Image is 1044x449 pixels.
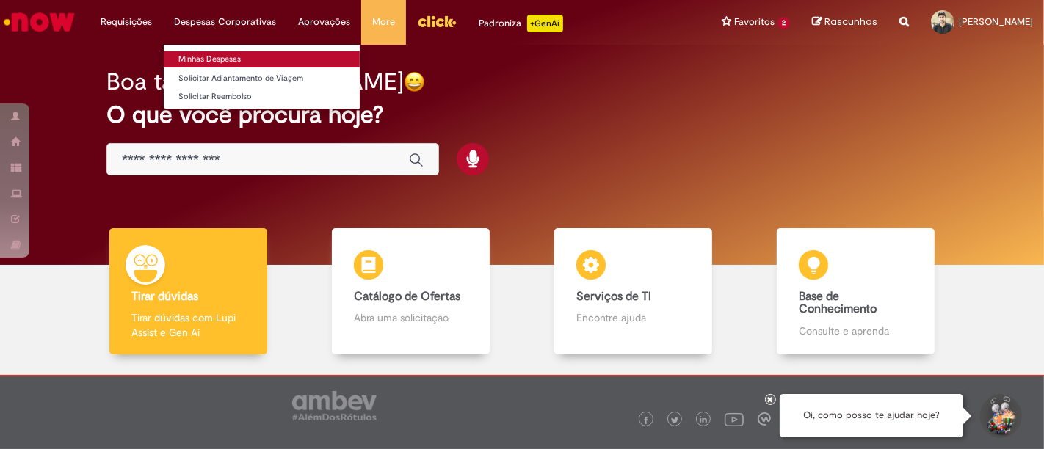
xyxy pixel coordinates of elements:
[522,228,744,355] a: Serviços de TI Encontre ajuda
[671,417,678,424] img: logo_footer_twitter.png
[642,417,650,424] img: logo_footer_facebook.png
[744,228,967,355] a: Base de Conhecimento Consulte e aprenda
[164,89,360,105] a: Solicitar Reembolso
[298,15,350,29] span: Aprovações
[758,412,771,426] img: logo_footer_workplace.png
[417,10,457,32] img: click_logo_yellow_360x200.png
[404,71,425,92] img: happy-face.png
[354,289,460,304] b: Catálogo de Ofertas
[101,15,152,29] span: Requisições
[479,15,563,32] div: Padroniza
[372,15,395,29] span: More
[978,394,1022,438] button: Iniciar Conversa de Suporte
[1,7,77,37] img: ServiceNow
[131,310,244,340] p: Tirar dúvidas com Lupi Assist e Gen Ai
[106,102,938,128] h2: O que você procura hoje?
[164,70,360,87] a: Solicitar Adiantamento de Viagem
[292,391,377,420] img: logo_footer_ambev_rotulo_gray.png
[799,289,877,317] b: Base de Conhecimento
[812,15,877,29] a: Rascunhos
[576,310,689,325] p: Encontre ajuda
[725,409,744,428] img: logo_footer_youtube.png
[174,15,276,29] span: Despesas Corporativas
[106,69,404,95] h2: Boa tarde, [PERSON_NAME]
[780,394,963,437] div: Oi, como posso te ajudar hoje?
[163,44,360,109] ul: Despesas Corporativas
[799,324,912,338] p: Consulte e aprenda
[354,310,467,325] p: Abra uma solicitação
[164,51,360,67] a: Minhas Despesas
[77,228,300,355] a: Tirar dúvidas Tirar dúvidas com Lupi Assist e Gen Ai
[700,416,707,425] img: logo_footer_linkedin.png
[131,289,198,304] b: Tirar dúvidas
[777,17,790,29] span: 2
[527,15,563,32] p: +GenAi
[959,15,1033,28] span: [PERSON_NAME]
[824,15,877,29] span: Rascunhos
[300,228,522,355] a: Catálogo de Ofertas Abra uma solicitação
[576,289,651,304] b: Serviços de TI
[734,15,775,29] span: Favoritos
